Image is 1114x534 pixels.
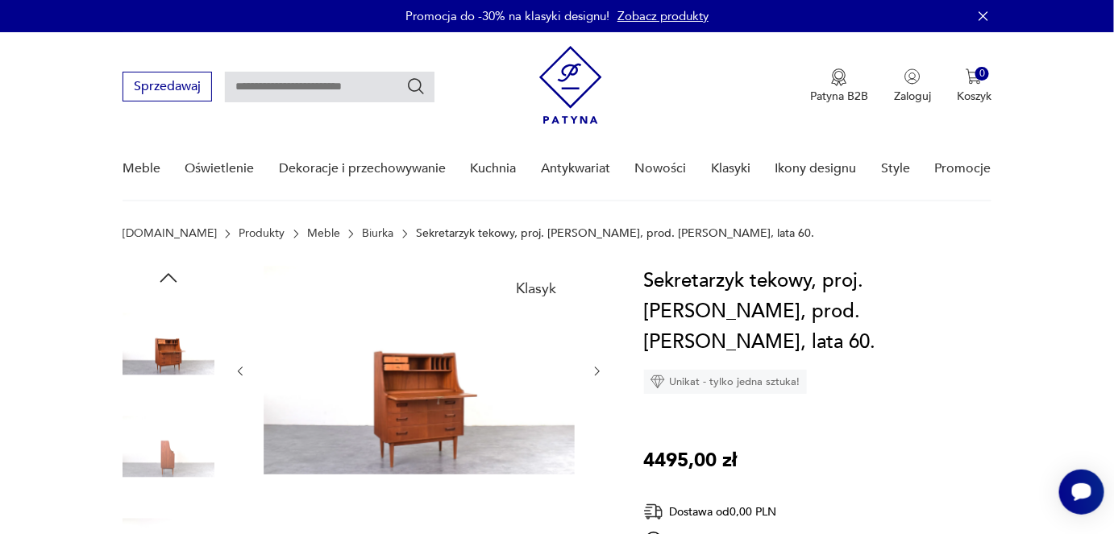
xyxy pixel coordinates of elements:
[904,68,921,85] img: Ikonka użytkownika
[775,138,857,200] a: Ikony designu
[711,138,750,200] a: Klasyki
[123,227,217,240] a: [DOMAIN_NAME]
[810,89,868,104] p: Patyna B2B
[363,227,394,240] a: Biurka
[123,72,212,101] button: Sprzedawaj
[894,89,931,104] p: Zaloguj
[644,370,807,394] div: Unikat - tylko jedna sztuka!
[506,272,566,306] div: Klasyk
[279,138,446,200] a: Dekoracje i przechowywanie
[471,138,517,200] a: Kuchnia
[1059,470,1104,515] iframe: Smartsupp widget button
[307,227,340,240] a: Meble
[617,8,709,24] a: Zobacz produkty
[644,445,738,476] p: 4495,00 zł
[405,8,609,24] p: Promocja do -30% na klasyki designu!
[831,68,847,86] img: Ikona medalu
[185,138,255,200] a: Oświetlenie
[957,89,991,104] p: Koszyk
[651,375,665,389] img: Ikona diamentu
[635,138,687,200] a: Nowości
[881,138,910,200] a: Style
[644,502,838,522] div: Dostawa od 0,00 PLN
[935,138,991,200] a: Promocje
[123,401,214,493] img: Zdjęcie produktu Sekretarzyk tekowy, proj. G. Nielsen, prod. Tibergaard, Dania, lata 60.
[541,138,610,200] a: Antykwariat
[644,502,663,522] img: Ikona dostawy
[894,68,931,104] button: Zaloguj
[810,68,868,104] button: Patyna B2B
[406,77,426,96] button: Szukaj
[539,46,602,124] img: Patyna - sklep z meblami i dekoracjami vintage
[264,266,575,474] img: Zdjęcie produktu Sekretarzyk tekowy, proj. G. Nielsen, prod. Tibergaard, Dania, lata 60.
[644,266,991,358] h1: Sekretarzyk tekowy, proj. [PERSON_NAME], prod. [PERSON_NAME], lata 60.
[123,82,212,93] a: Sprzedawaj
[975,67,989,81] div: 0
[123,298,214,390] img: Zdjęcie produktu Sekretarzyk tekowy, proj. G. Nielsen, prod. Tibergaard, Dania, lata 60.
[239,227,285,240] a: Produkty
[810,68,868,104] a: Ikona medaluPatyna B2B
[123,138,160,200] a: Meble
[957,68,991,104] button: 0Koszyk
[416,227,814,240] p: Sekretarzyk tekowy, proj. [PERSON_NAME], prod. [PERSON_NAME], lata 60.
[966,68,982,85] img: Ikona koszyka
